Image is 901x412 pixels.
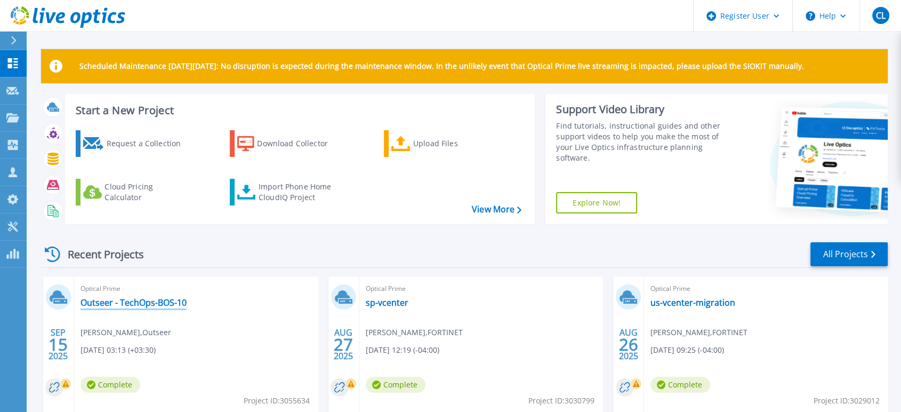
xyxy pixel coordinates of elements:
[333,325,353,364] div: AUG 2025
[76,179,195,205] a: Cloud Pricing Calculator
[81,283,311,295] span: Optical Prime
[259,181,342,203] div: Import Phone Home CloudIQ Project
[366,283,597,295] span: Optical Prime
[619,340,638,349] span: 26
[650,377,710,393] span: Complete
[384,130,503,157] a: Upload Files
[650,283,881,295] span: Optical Prime
[41,241,158,267] div: Recent Projects
[810,242,888,266] a: All Projects
[556,121,729,163] div: Find tutorials, instructional guides and other support videos to help you make the most of your L...
[106,133,191,154] div: Request a Collection
[48,325,68,364] div: SEP 2025
[76,105,521,116] h3: Start a New Project
[257,133,342,154] div: Download Collector
[875,11,885,20] span: CL
[650,344,724,356] span: [DATE] 09:25 (-04:00)
[366,377,425,393] span: Complete
[104,181,190,203] div: Cloud Pricing Calculator
[76,130,195,157] a: Request a Collection
[79,62,804,70] p: Scheduled Maintenance [DATE][DATE]: No disruption is expected during the maintenance window. In t...
[244,395,310,407] span: Project ID: 3055634
[49,340,68,349] span: 15
[413,133,498,154] div: Upload Files
[230,130,349,157] a: Download Collector
[650,297,735,308] a: us-vcenter-migration
[650,327,747,338] span: [PERSON_NAME] , FORTINET
[366,297,408,308] a: sp-vcenter
[334,340,353,349] span: 27
[366,327,463,338] span: [PERSON_NAME] , FORTINET
[81,344,156,356] span: [DATE] 03:13 (+03:30)
[618,325,639,364] div: AUG 2025
[472,204,521,215] a: View More
[81,327,171,338] span: [PERSON_NAME] , Outseer
[556,102,729,116] div: Support Video Library
[81,297,187,308] a: Outseer - TechOps-BOS-10
[528,395,594,407] span: Project ID: 3030799
[81,377,140,393] span: Complete
[814,395,880,407] span: Project ID: 3029012
[556,192,637,213] a: Explore Now!
[366,344,439,356] span: [DATE] 12:19 (-04:00)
